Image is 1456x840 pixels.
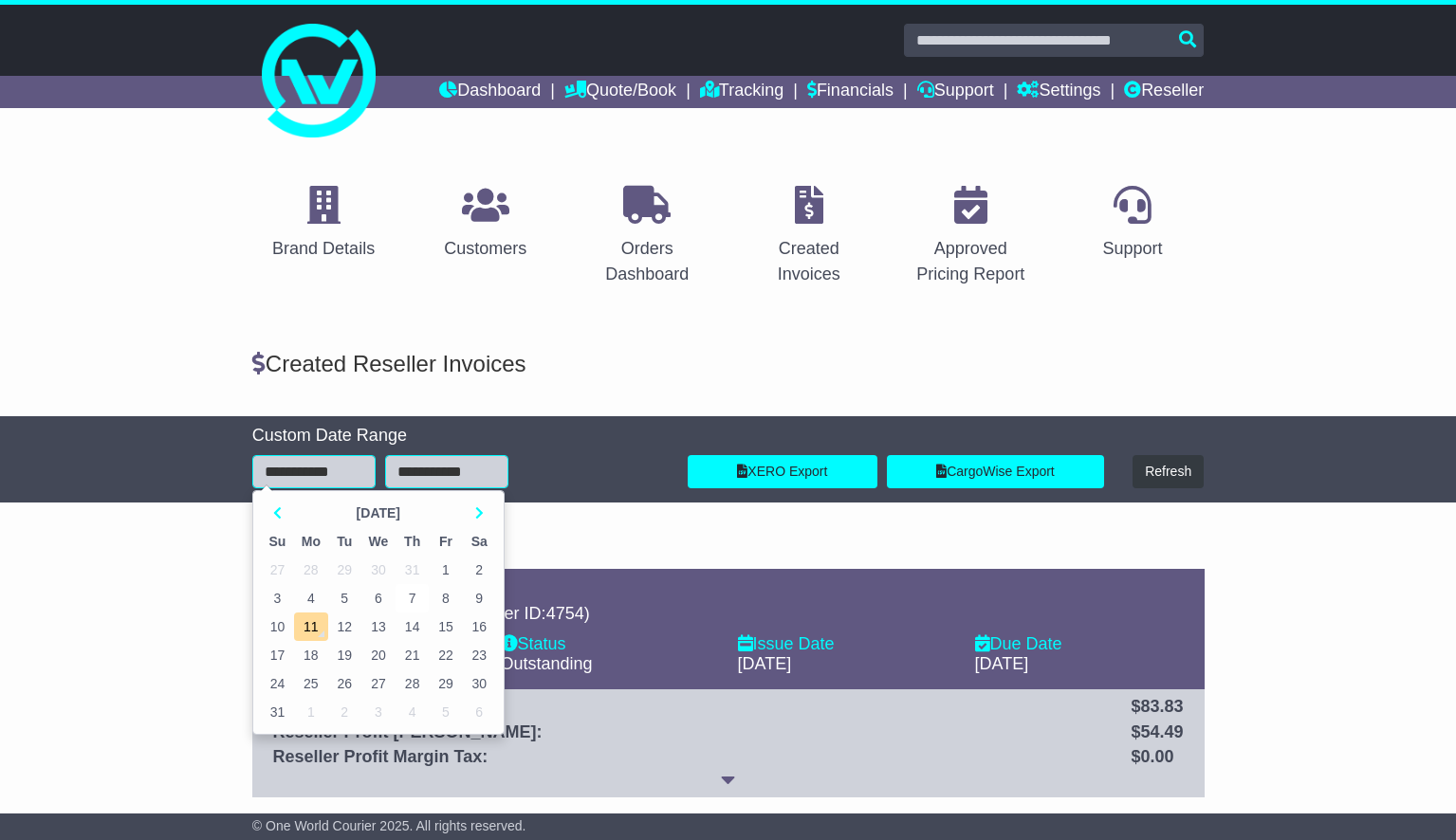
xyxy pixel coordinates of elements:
div: Created Reseller Invoices [243,351,1213,378]
div: Issue Date [738,634,956,655]
td: 22 [429,641,462,669]
div: Custom Date Range [252,426,669,447]
td: 21 [396,641,429,669]
td: 1 [429,556,462,584]
td: 4 [294,584,328,612]
div: [DATE] [738,654,956,675]
a: Financials [807,76,894,108]
a: Orders Dashboard [576,179,719,294]
span: 83.83 [1140,697,1183,716]
th: Select Month [294,499,462,527]
div: Total: $83.83 Reseller Profit [PERSON_NAME]: $54.49 Reseller Profit Margin Tax: $0.00 [252,689,1205,797]
td: 2 [463,556,496,584]
td: 24 [261,669,294,698]
th: Sa [463,527,496,556]
td: 30 [361,556,396,584]
a: Created Invoices [738,179,881,294]
td: 28 [396,669,429,698]
a: CargoWise Export [887,455,1104,488]
td: 11 [294,612,328,641]
a: Approved Pricing Report [899,179,1042,294]
th: Tu [328,527,361,556]
td: $ [1121,695,1192,721]
td: 29 [328,556,361,584]
td: 4 [396,698,429,726]
td: 27 [361,669,396,698]
a: Brand Details [260,179,387,268]
div: Support [1102,236,1162,262]
th: Th [396,527,429,556]
div: Customers [444,236,526,262]
td: 31 [261,698,294,726]
td: 5 [429,698,462,726]
a: Tracking [700,76,783,108]
th: Su [261,527,294,556]
td: 19 [328,641,361,669]
td: 31 [396,556,429,584]
a: Support [1090,179,1174,268]
td: 3 [261,584,294,612]
a: Reseller [1124,76,1204,108]
td: 1 [294,698,328,726]
div: Brand Details [272,236,375,262]
span: 54.49 [1140,722,1183,741]
td: Reseller Profit [PERSON_NAME]: [264,720,1122,745]
td: 18 [294,641,328,669]
td: 15 [429,612,462,641]
div: Orders Dashboard [588,236,707,287]
td: 25 [294,669,328,698]
div: [DATE] [975,654,1193,675]
td: 9 [463,584,496,612]
td: 23 [463,641,496,669]
td: 28 [294,556,328,584]
td: 20 [361,641,396,669]
span: 4754 [546,604,584,623]
td: 17 [261,641,294,669]
td: $ [1121,745,1192,771]
a: Settings [1017,76,1100,108]
td: 3 [361,698,396,726]
span: © One World Courier 2025. All rights reserved. [252,818,526,833]
a: Quote/Book [564,76,676,108]
a: XERO Export [688,455,877,488]
th: Mo [294,527,328,556]
td: 27 [261,556,294,584]
td: 5 [328,584,361,612]
td: Reseller Profit Margin Tax: [264,745,1122,771]
div: Created Invoices [750,236,869,287]
td: 6 [463,698,496,726]
div: (Customer ID: ) [264,604,1193,625]
td: 26 [328,669,361,698]
button: Refresh [1133,455,1204,488]
td: 10 [261,612,294,641]
td: Total: [264,695,1122,721]
th: Fr [429,527,462,556]
td: 12 [328,612,361,641]
td: 29 [429,669,462,698]
span: 0.00 [1140,747,1173,766]
div: Status [501,634,719,655]
td: $ [1121,720,1192,745]
td: 7 [396,584,429,612]
td: 2 [328,698,361,726]
div: Customer [264,583,1193,604]
a: Support [917,76,994,108]
td: 16 [463,612,496,641]
a: Dashboard [439,76,541,108]
div: Due Date [975,634,1193,655]
td: 8 [429,584,462,612]
td: 6 [361,584,396,612]
td: 14 [396,612,429,641]
div: Outstanding [501,654,719,675]
th: We [361,527,396,556]
td: 30 [463,669,496,698]
a: Customers [432,179,539,268]
td: 13 [361,612,396,641]
div: Approved Pricing Report [912,236,1030,287]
